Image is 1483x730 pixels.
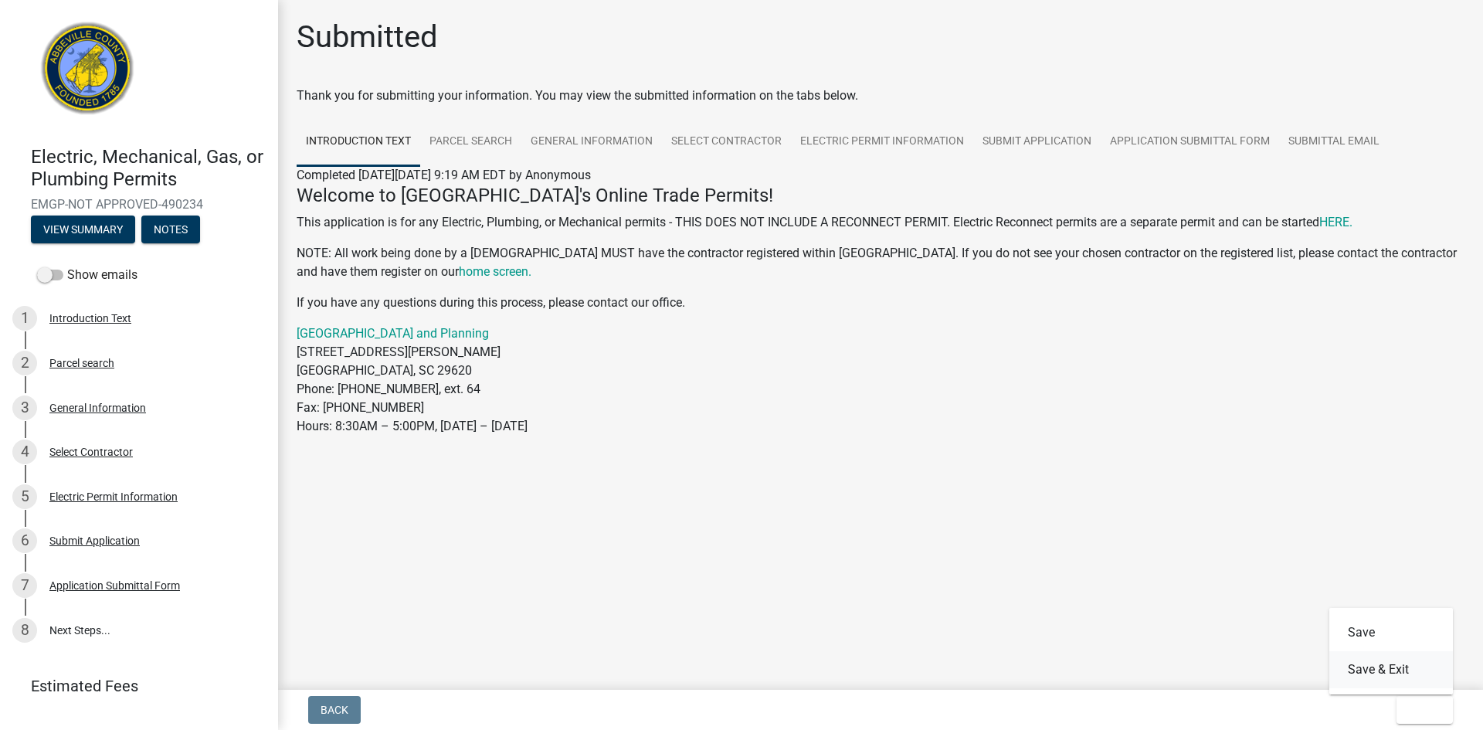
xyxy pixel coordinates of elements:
div: 3 [12,396,37,420]
button: Save [1329,614,1453,651]
wm-modal-confirm: Summary [31,224,135,236]
p: [STREET_ADDRESS][PERSON_NAME] [GEOGRAPHIC_DATA], SC 29620 Phone: [PHONE_NUMBER], ext. 64 Fax: [PH... [297,324,1464,436]
div: Electric Permit Information [49,491,178,502]
a: Estimated Fees [12,671,253,701]
p: This application is for any Electric, Plumbing, or Mechanical permits - THIS DOES NOT INCLUDE A R... [297,213,1464,232]
button: Notes [141,216,200,243]
p: NOTE: All work being done by a [DEMOGRAPHIC_DATA] MUST have the contractor registered within [GEO... [297,244,1464,281]
h1: Submitted [297,19,438,56]
div: Exit [1329,608,1453,694]
div: Thank you for submitting your information. You may view the submitted information on the tabs below. [297,87,1464,105]
div: 6 [12,528,37,553]
div: Introduction Text [49,313,131,324]
div: Application Submittal Form [49,580,180,591]
button: Exit [1396,696,1453,724]
a: Parcel search [420,117,521,167]
a: Submittal Email [1279,117,1389,167]
span: Back [321,704,348,716]
button: View Summary [31,216,135,243]
a: Select Contractor [662,117,791,167]
div: 7 [12,573,37,598]
div: Submit Application [49,535,140,546]
h4: Welcome to [GEOGRAPHIC_DATA]'s Online Trade Permits! [297,185,1464,207]
div: 1 [12,306,37,331]
a: HERE. [1319,215,1352,229]
wm-modal-confirm: Notes [141,224,200,236]
button: Back [308,696,361,724]
div: 2 [12,351,37,375]
div: 8 [12,618,37,643]
span: EMGP-NOT APPROVED-490234 [31,197,247,212]
div: 4 [12,440,37,464]
div: General Information [49,402,146,413]
div: Select Contractor [49,446,133,457]
label: Show emails [37,266,137,284]
h4: Electric, Mechanical, Gas, or Plumbing Permits [31,146,266,191]
a: General Information [521,117,662,167]
a: Application Submittal Form [1101,117,1279,167]
a: home screen. [459,264,531,279]
span: Exit [1409,704,1431,716]
a: Submit Application [973,117,1101,167]
button: Save & Exit [1329,651,1453,688]
div: Parcel search [49,358,114,368]
a: Electric Permit Information [791,117,973,167]
a: [GEOGRAPHIC_DATA] and Planning [297,326,489,341]
p: If you have any questions during this process, please contact our office. [297,294,1464,312]
span: Completed [DATE][DATE] 9:19 AM EDT by Anonymous [297,168,591,182]
div: 5 [12,484,37,509]
img: Abbeville County, South Carolina [31,16,144,130]
a: Introduction Text [297,117,420,167]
